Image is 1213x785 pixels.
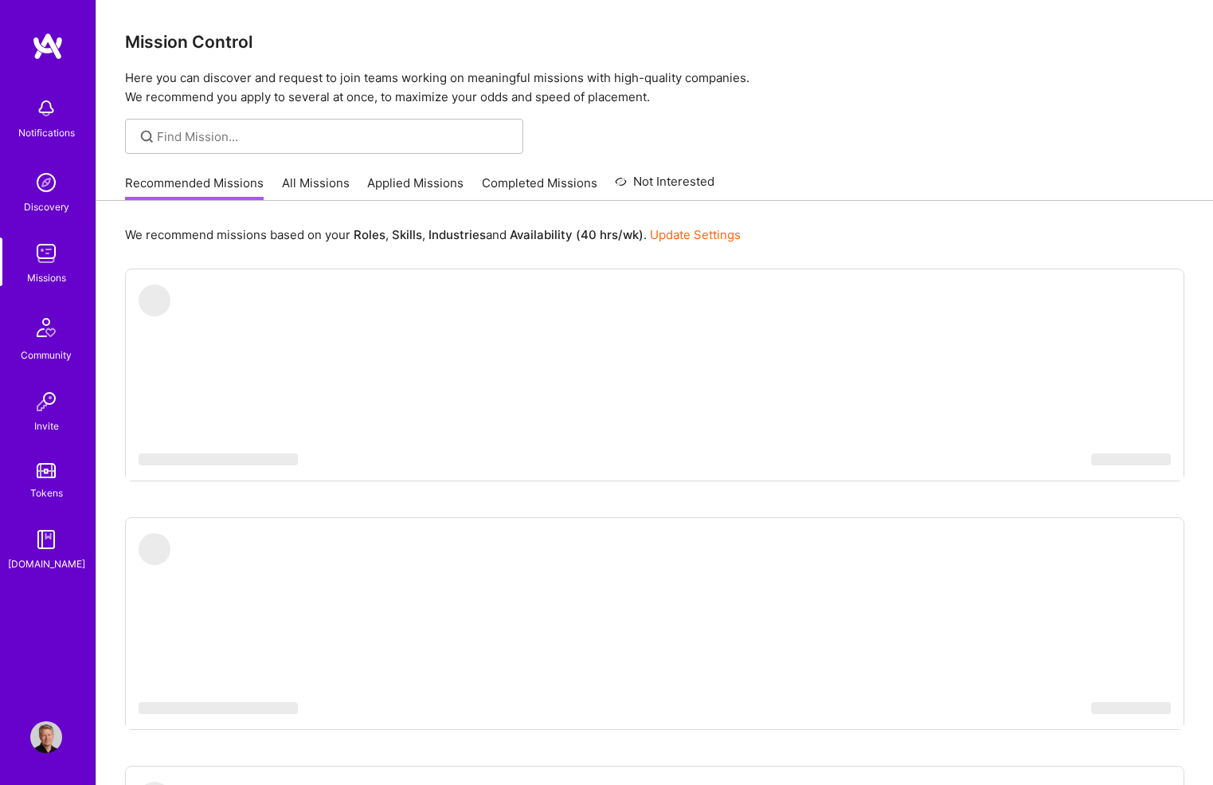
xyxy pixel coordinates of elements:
div: Tokens [30,485,63,501]
img: tokens [37,463,56,478]
input: Find Mission... [157,128,511,145]
img: User Avatar [30,721,62,753]
img: guide book [30,524,62,555]
img: Community [27,308,65,347]
a: Completed Missions [482,175,597,201]
b: Availability (40 hrs/wk) [510,227,644,242]
div: [DOMAIN_NAME] [8,555,85,572]
div: Discovery [24,198,69,215]
img: logo [32,32,64,61]
div: Notifications [18,124,75,141]
div: Missions [27,269,66,286]
i: icon SearchGrey [138,128,156,146]
a: Not Interested [615,172,714,201]
a: All Missions [282,175,350,201]
b: Industries [428,227,486,242]
a: Recommended Missions [125,175,264,201]
h3: Mission Control [125,32,1184,52]
b: Skills [392,227,422,242]
div: Invite [34,418,59,434]
div: Community [21,347,72,363]
img: teamwork [30,237,62,269]
img: bell [30,92,62,124]
b: Roles [354,227,385,242]
a: Applied Missions [367,175,464,201]
p: Here you can discover and request to join teams working on meaningful missions with high-quality ... [125,69,1184,107]
p: We recommend missions based on your , , and . [125,226,741,243]
a: User Avatar [26,721,66,753]
img: discovery [30,167,62,198]
a: Update Settings [650,227,741,242]
img: Invite [30,386,62,418]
